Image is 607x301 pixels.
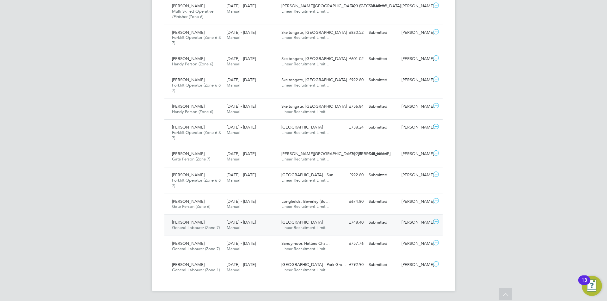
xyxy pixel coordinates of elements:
span: [PERSON_NAME] [172,262,205,267]
span: Skeltongate, [GEOGRAPHIC_DATA] [281,56,347,61]
div: Submitted [366,238,399,249]
span: Linear Recruitment Limit… [281,109,329,114]
div: Submitted [366,149,399,159]
div: £601.02 [333,54,366,64]
span: General Labourer (Zone 1) [172,267,220,273]
span: Forklift Operator (Zone 6 & 7) [172,35,221,45]
span: [DATE] - [DATE] [227,151,256,156]
span: [DATE] - [DATE] [227,262,256,267]
span: Linear Recruitment Limit… [281,204,329,209]
span: Manual [227,225,240,230]
span: Linear Recruitment Limit… [281,225,329,230]
span: [PERSON_NAME] [172,151,205,156]
span: Sandymoor, Hatters Cha… [281,241,330,246]
span: [PERSON_NAME] [172,172,205,178]
div: [PERSON_NAME] [399,170,432,180]
div: [PERSON_NAME] [399,75,432,85]
div: Submitted [366,196,399,207]
div: [PERSON_NAME] [399,122,432,133]
span: Handy Person (Zone 6) [172,61,213,67]
span: Manual [227,9,240,14]
div: £690.06 [333,1,366,11]
div: £757.76 [333,238,366,249]
span: [DATE] - [DATE] [227,172,256,178]
span: Linear Recruitment Limit… [281,130,329,135]
span: [GEOGRAPHIC_DATA] [281,124,323,130]
div: [PERSON_NAME] [399,217,432,228]
div: £792.90 [333,260,366,270]
div: [PERSON_NAME] [399,101,432,112]
span: [PERSON_NAME] [172,241,205,246]
div: £674.80 [333,196,366,207]
span: Linear Recruitment Limit… [281,156,329,162]
span: Longfields, Beverley (Bo… [281,199,330,204]
span: Gate Person (Zone 6) [172,204,210,209]
span: [DATE] - [DATE] [227,199,256,204]
span: Linear Recruitment Limit… [281,61,329,67]
div: £922.80 [333,170,366,180]
span: [PERSON_NAME] [172,30,205,35]
span: Forklift Operator (Zone 6 & 7) [172,130,221,141]
span: [PERSON_NAME] [172,104,205,109]
span: [PERSON_NAME][GEOGRAPHIC_DATA], [PERSON_NAME]… [281,151,395,156]
span: [DATE] - [DATE] [227,3,256,9]
span: Forklift Operator (Zone 6 & 7) [172,82,221,93]
div: £756.84 [333,101,366,112]
span: Manual [227,204,240,209]
span: Manual [227,156,240,162]
span: Linear Recruitment Limit… [281,267,329,273]
span: Manual [227,246,240,251]
span: Skeltongate, [GEOGRAPHIC_DATA] [281,104,347,109]
span: Forklift Operator (Zone 6 & 7) [172,178,221,188]
span: [PERSON_NAME] [172,199,205,204]
div: [PERSON_NAME] [399,54,432,64]
span: Manual [227,82,240,88]
div: £748.40 [333,217,366,228]
span: [GEOGRAPHIC_DATA] [281,220,323,225]
span: [PERSON_NAME] [172,77,205,82]
span: [PERSON_NAME][GEOGRAPHIC_DATA] / [GEOGRAPHIC_DATA] [281,3,401,9]
span: Linear Recruitment Limit… [281,178,329,183]
span: [DATE] - [DATE] [227,220,256,225]
div: 13 [581,280,587,288]
span: Linear Recruitment Limit… [281,82,329,88]
div: £738.24 [333,122,366,133]
div: Submitted [366,1,399,11]
span: [PERSON_NAME] [172,124,205,130]
span: Handy Person (Zone 6) [172,109,213,114]
span: Manual [227,61,240,67]
div: [PERSON_NAME] [399,149,432,159]
div: [PERSON_NAME] [399,27,432,38]
span: Skeltongate, [GEOGRAPHIC_DATA] [281,30,347,35]
div: [PERSON_NAME] [399,1,432,11]
span: Manual [227,109,240,114]
div: [PERSON_NAME] [399,260,432,270]
div: £830.52 [333,27,366,38]
div: Submitted [366,75,399,85]
span: Manual [227,35,240,40]
span: [PERSON_NAME] [172,3,205,9]
span: [DATE] - [DATE] [227,104,256,109]
span: Manual [227,267,240,273]
span: [DATE] - [DATE] [227,30,256,35]
div: [PERSON_NAME] [399,238,432,249]
span: General Labourer (Zone 7) [172,246,220,251]
div: Submitted [366,122,399,133]
div: Submitted [366,170,399,180]
span: Gate Person (Zone 7) [172,156,210,162]
span: [GEOGRAPHIC_DATA] - Sun… [281,172,337,178]
span: Multi Skilled Operative /Finisher (Zone 6) [172,9,213,19]
span: Manual [227,178,240,183]
span: [DATE] - [DATE] [227,77,256,82]
div: £792.42 [333,149,366,159]
div: Submitted [366,217,399,228]
div: £922.80 [333,75,366,85]
span: General Labourer (Zone 7) [172,225,220,230]
div: Submitted [366,54,399,64]
div: Submitted [366,101,399,112]
span: [DATE] - [DATE] [227,241,256,246]
span: Linear Recruitment Limit… [281,9,329,14]
span: Linear Recruitment Limit… [281,246,329,251]
div: [PERSON_NAME] [399,196,432,207]
span: [DATE] - [DATE] [227,56,256,61]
